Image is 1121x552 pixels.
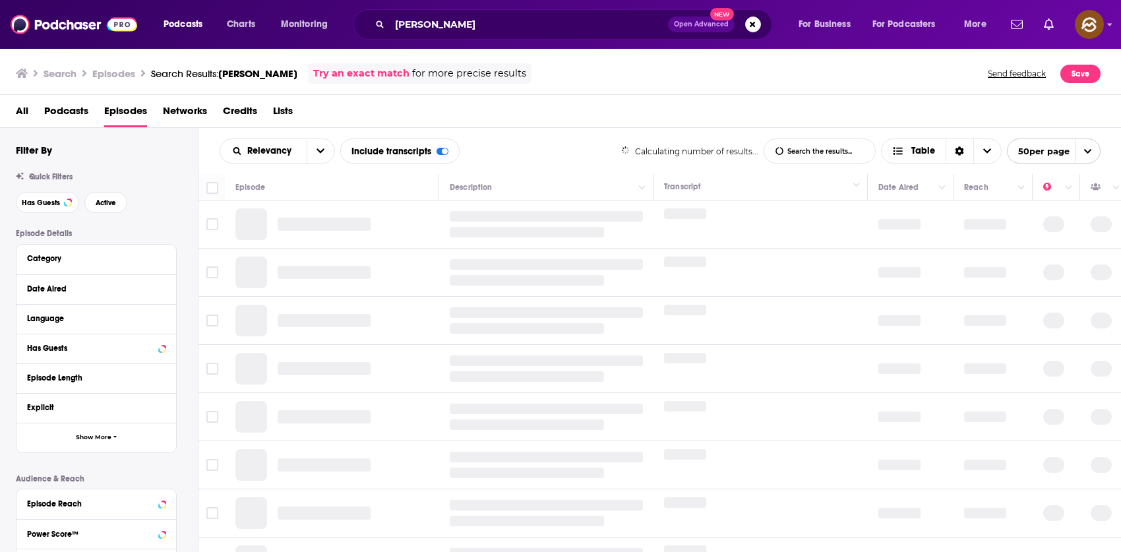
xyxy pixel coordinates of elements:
div: Include transcripts [340,138,460,164]
span: Monitoring [281,15,328,34]
button: Column Actions [849,177,864,193]
div: Search Results: [151,67,297,80]
span: Toggle select row [206,411,218,423]
div: Has Guests [27,344,154,353]
span: Toggle select row [206,266,218,278]
button: Choose View [881,138,1002,164]
div: Episode Length [27,373,157,383]
input: Search podcasts, credits, & more... [390,14,668,35]
button: open menu [220,146,307,156]
span: Toggle select row [206,507,218,519]
button: open menu [154,14,220,35]
button: open menu [272,14,345,35]
button: Category [27,250,166,266]
button: Episode Reach [27,495,166,511]
div: Description [450,179,492,195]
span: Podcasts [164,15,202,34]
span: for more precise results [412,66,526,81]
a: Show notifications dropdown [1006,13,1028,36]
img: User Profile [1075,10,1104,39]
div: Has Guests [1091,179,1109,195]
span: New [710,8,734,20]
a: Charts [218,14,263,35]
button: Column Actions [934,180,950,196]
div: Reach [964,179,988,195]
div: Transcript [664,174,701,195]
a: Try an exact match [313,66,409,81]
img: Podchaser - Follow, Share and Rate Podcasts [11,12,137,37]
a: Podcasts [44,100,88,127]
button: Explicit [27,399,166,415]
span: Toggle select row [206,315,218,326]
button: Power Score™ [27,525,166,541]
a: Networks [163,100,207,127]
div: Date Aired [878,179,919,195]
a: Show notifications dropdown [1039,13,1059,36]
span: [PERSON_NAME] [218,67,297,80]
span: Toggle select row [206,363,218,375]
p: Episode Details [16,229,177,238]
div: Power Score [1043,179,1062,195]
a: Search Results:[PERSON_NAME] [151,67,297,80]
button: Column Actions [1014,180,1029,196]
div: Search podcasts, credits, & more... [366,9,785,40]
div: Explicit [27,403,157,412]
button: Column Actions [634,180,650,196]
div: Power Score™ [27,530,154,539]
h3: Episodes [92,67,135,80]
button: Send feedback [984,63,1050,84]
button: Show profile menu [1075,10,1104,39]
button: Has Guests [16,192,79,213]
span: Open Advanced [674,21,729,28]
span: Show More [76,434,111,441]
div: Episode [235,179,265,195]
a: Lists [273,100,293,127]
h3: Search [44,67,76,80]
button: open menu [1007,138,1101,164]
a: Episodes [104,100,147,127]
span: For Business [799,15,851,34]
span: More [964,15,986,34]
span: Quick Filters [29,172,73,181]
button: Show More [16,423,176,452]
button: Date Aired [27,280,166,297]
div: Transcript [664,179,701,195]
div: Language [27,314,157,323]
button: Active [84,192,127,213]
button: Has Guests [27,340,166,356]
span: Has Guests [22,199,60,206]
button: Open AdvancedNew [668,16,735,32]
div: Calculating number of results... [621,146,759,156]
button: Language [27,310,166,326]
button: open menu [864,14,955,35]
div: Sort Direction [946,139,973,163]
span: Logged in as hey85204 [1075,10,1104,39]
button: open menu [789,14,867,35]
div: Date Aired [27,284,157,293]
button: open menu [955,14,1003,35]
button: Column Actions [1061,180,1077,196]
a: Credits [223,100,257,127]
span: Active [96,199,116,206]
span: Toggle select row [206,459,218,471]
h2: Filter By [16,144,52,156]
h2: Choose List sort [220,138,335,164]
span: Toggle select row [206,218,218,230]
button: Episode Length [27,369,166,386]
button: Save [1060,65,1101,83]
button: open menu [307,139,334,163]
span: 50 per page [1008,141,1070,162]
span: Charts [227,15,255,34]
div: Episode Reach [27,499,154,508]
a: All [16,100,28,127]
p: Audience & Reach [16,474,177,483]
span: Table [911,146,935,156]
